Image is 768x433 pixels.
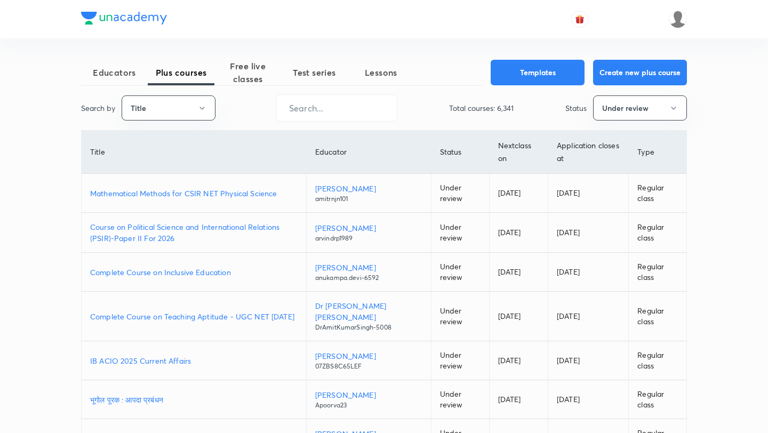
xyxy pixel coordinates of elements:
[315,389,422,400] p: [PERSON_NAME]
[348,66,414,79] span: Lessons
[82,131,306,174] th: Title
[431,131,489,174] th: Status
[315,262,422,283] a: [PERSON_NAME]anukampa.devi-6592
[431,380,489,419] td: Under review
[491,60,585,85] button: Templates
[629,253,686,292] td: Regular class
[489,131,548,174] th: Next class on
[548,292,629,341] td: [DATE]
[548,213,629,253] td: [DATE]
[548,253,629,292] td: [DATE]
[315,362,422,371] p: 07ZBS8C65LEF
[306,131,431,174] th: Educator
[548,174,629,213] td: [DATE]
[315,350,422,371] a: [PERSON_NAME]07ZBS8C65LEF
[629,174,686,213] td: Regular class
[431,174,489,213] td: Under review
[669,10,687,28] img: Ajit
[565,102,587,114] p: Status
[431,341,489,380] td: Under review
[148,66,214,79] span: Plus courses
[315,222,422,243] a: [PERSON_NAME]arvindrp1989
[315,389,422,410] a: [PERSON_NAME]Apoorva23
[315,194,422,204] p: amitrnjn101
[315,234,422,243] p: arvindrp1989
[571,11,588,28] button: avatar
[315,323,422,332] p: DrAmitKumarSingh-5008
[90,188,298,199] a: Mathematical Methods for CSIR NET Physical Science
[90,311,298,322] a: Complete Course on Teaching Aptitude - UGC NET [DATE]
[431,292,489,341] td: Under review
[214,60,281,85] span: Free live classes
[489,292,548,341] td: [DATE]
[489,341,548,380] td: [DATE]
[489,253,548,292] td: [DATE]
[81,12,167,25] img: Company Logo
[81,102,115,114] p: Search by
[575,14,585,24] img: avatar
[431,213,489,253] td: Under review
[489,213,548,253] td: [DATE]
[629,213,686,253] td: Regular class
[315,183,422,194] p: [PERSON_NAME]
[315,350,422,362] p: [PERSON_NAME]
[449,102,514,114] p: Total courses: 6,341
[629,341,686,380] td: Regular class
[489,380,548,419] td: [DATE]
[90,267,298,278] a: Complete Course on Inclusive Education
[315,183,422,204] a: [PERSON_NAME]amitrnjn101
[489,174,548,213] td: [DATE]
[90,355,298,366] a: IB ACIO 2025 Current Affairs
[315,400,422,410] p: Apoorva23
[122,95,215,121] button: Title
[548,131,629,174] th: Application closes at
[593,60,687,85] button: Create new plus course
[281,66,348,79] span: Test series
[276,94,397,122] input: Search...
[315,273,422,283] p: anukampa.devi-6592
[548,380,629,419] td: [DATE]
[315,300,422,332] a: Dr [PERSON_NAME] [PERSON_NAME]DrAmitKumarSingh-5008
[90,221,298,244] a: Course on Political Science and International Relations (PSIR)-Paper II For 2026
[315,262,422,273] p: [PERSON_NAME]
[81,12,167,27] a: Company Logo
[629,380,686,419] td: Regular class
[629,131,686,174] th: Type
[431,253,489,292] td: Under review
[593,95,687,121] button: Under review
[90,394,298,405] a: भूगोल पूरक : आपदा प्रबंधन
[548,341,629,380] td: [DATE]
[315,300,422,323] p: Dr [PERSON_NAME] [PERSON_NAME]
[629,292,686,341] td: Regular class
[315,222,422,234] p: [PERSON_NAME]
[81,66,148,79] span: Educators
